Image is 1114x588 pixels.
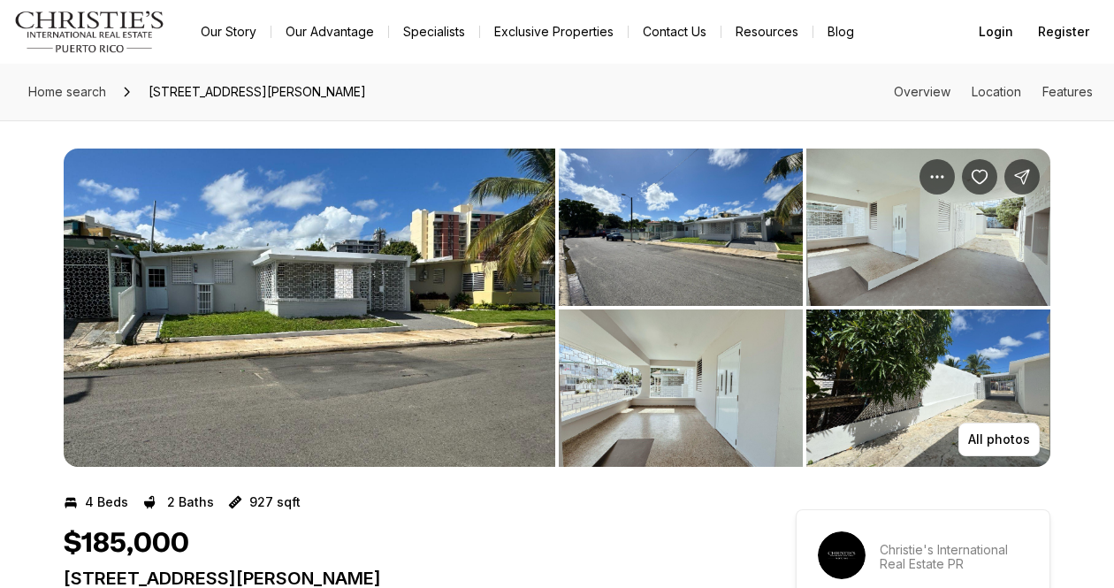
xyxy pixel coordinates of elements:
[1004,159,1040,195] button: Share Property: 56 CALLE
[64,149,555,467] button: View image gallery
[813,19,868,44] a: Blog
[894,84,950,99] a: Skip to: Overview
[64,527,189,561] h1: $185,000
[85,495,128,509] p: 4 Beds
[64,149,1050,467] div: Listing Photos
[559,309,803,467] button: View image gallery
[141,78,373,106] span: [STREET_ADDRESS][PERSON_NAME]
[721,19,813,44] a: Resources
[979,25,1013,39] span: Login
[968,14,1024,50] button: Login
[559,149,803,306] button: View image gallery
[249,495,301,509] p: 927 sqft
[806,149,1050,306] button: View image gallery
[1027,14,1100,50] button: Register
[14,11,165,53] img: logo
[968,432,1030,447] p: All photos
[21,78,113,106] a: Home search
[1038,25,1089,39] span: Register
[806,309,1050,467] button: View image gallery
[894,85,1093,99] nav: Page section menu
[972,84,1021,99] a: Skip to: Location
[271,19,388,44] a: Our Advantage
[1042,84,1093,99] a: Skip to: Features
[629,19,721,44] button: Contact Us
[187,19,271,44] a: Our Story
[919,159,955,195] button: Property options
[389,19,479,44] a: Specialists
[480,19,628,44] a: Exclusive Properties
[28,84,106,99] span: Home search
[958,423,1040,456] button: All photos
[559,149,1050,467] li: 2 of 4
[880,543,1028,571] p: Christie's International Real Estate PR
[962,159,997,195] button: Save Property: 56 CALLE
[64,149,555,467] li: 1 of 4
[167,495,214,509] p: 2 Baths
